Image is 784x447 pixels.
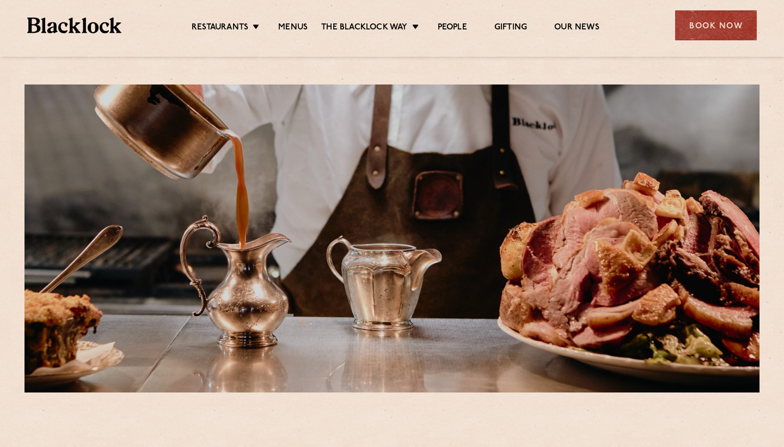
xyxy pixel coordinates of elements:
a: Our News [554,22,599,34]
img: BL_Textured_Logo-footer-cropped.svg [27,17,121,33]
div: Book Now [675,10,757,40]
a: People [438,22,467,34]
a: The Blacklock Way [321,22,407,34]
a: Gifting [494,22,527,34]
a: Restaurants [192,22,248,34]
a: Menus [278,22,308,34]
